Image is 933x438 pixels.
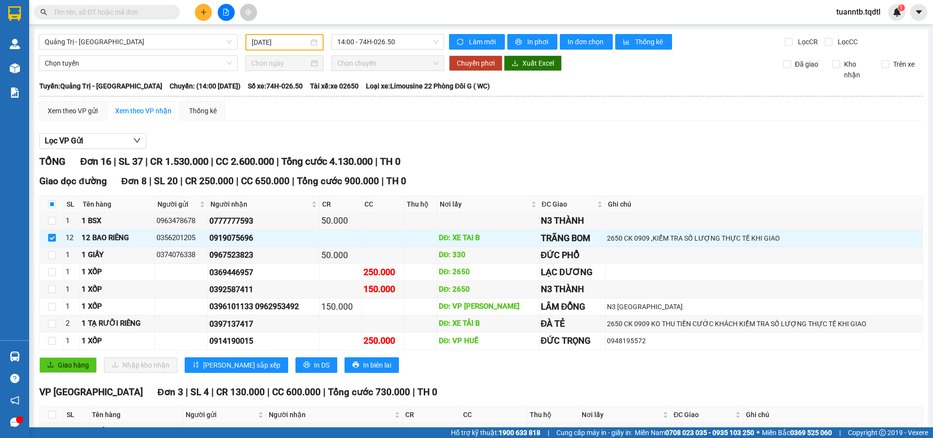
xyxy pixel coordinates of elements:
[276,156,279,167] span: |
[439,266,537,278] div: DĐ: 2650
[581,426,669,438] div: DĐ: 330
[145,156,148,167] span: |
[252,37,309,48] input: 14/10/2025
[541,282,604,296] div: N3 THÀNH
[251,58,309,69] input: Chọn ngày
[66,284,78,296] div: 1
[66,215,78,227] div: 1
[910,4,927,21] button: caret-down
[337,56,438,70] span: Chọn chuyến
[248,81,303,91] span: Số xe: 74H-026.50
[582,409,661,420] span: Nơi lấy
[210,199,310,210] span: Người nhận
[439,335,537,347] div: DĐ: VP HUẾ
[363,282,402,296] div: 150.000
[607,233,921,244] div: 2650 CK 0909 ,KIỂM TRA SỐ LƯỢNG THỰC TẾ KHI GIAO
[337,35,438,49] span: 14:00 - 74H-026.50
[507,34,557,50] button: printerIn phơi
[469,36,497,47] span: Làm mới
[381,175,384,187] span: |
[879,429,886,436] span: copyright
[82,284,154,296] div: 1 XỐP
[794,36,819,47] span: Lọc CR
[80,156,111,167] span: Đơn 16
[119,156,143,167] span: SL 37
[150,156,208,167] span: CR 1.530.000
[362,196,404,212] th: CC
[223,9,229,16] span: file-add
[66,249,78,261] div: 1
[323,386,326,398] span: |
[48,105,98,116] div: Xem theo VP gửi
[39,357,97,373] button: uploadGiao hàng
[363,334,402,348] div: 250.000
[66,335,78,347] div: 1
[80,196,155,212] th: Tên hàng
[743,407,923,423] th: Ghi chú
[82,266,154,278] div: 1 XỐP
[156,215,206,227] div: 0963478678
[560,34,613,50] button: In đơn chọn
[375,156,378,167] span: |
[541,317,604,331] div: ĐÀ TẺ
[439,301,537,313] div: DĐ: VP [PERSON_NAME]
[211,386,214,398] span: |
[209,300,318,313] div: 0396101133 0962953492
[451,427,540,438] span: Hỗ trợ kỹ thuật:
[403,407,460,423] th: CR
[216,156,274,167] span: CC 2.600.000
[82,335,154,347] div: 1 XỐP
[10,396,19,405] span: notification
[605,196,923,212] th: Ghi chú
[898,4,905,11] sup: 1
[200,9,207,16] span: plus
[190,386,209,398] span: SL 4
[89,407,183,423] th: Tên hàng
[156,249,206,261] div: 0374076338
[209,266,318,279] div: 0369446957
[203,360,280,370] span: [PERSON_NAME] sắp xếp
[386,175,406,187] span: TH 0
[449,55,502,71] button: Chuyển phơi
[10,39,20,49] img: warehouse-icon
[82,301,154,313] div: 1 XỐP
[541,231,604,245] div: TRÃNG BOM
[195,4,212,21] button: plus
[267,386,270,398] span: |
[607,335,921,346] div: 0948195572
[157,199,198,210] span: Người gửi
[269,409,393,420] span: Người nhận
[527,407,579,423] th: Thu hộ
[82,318,154,330] div: 1 TẠ RƯỠI RIÊNG
[457,38,465,46] span: sync
[45,135,83,147] span: Lọc VP Gửi
[439,249,537,261] div: DĐ: 330
[345,357,399,373] button: printerIn biên lai
[156,232,206,244] div: 0356201205
[889,59,918,70] span: Trên xe
[548,427,549,438] span: |
[209,215,318,227] div: 0777777593
[47,361,54,369] span: upload
[607,301,921,312] div: N3 [GEOGRAPHIC_DATA]
[321,248,360,262] div: 50.000
[615,34,672,50] button: bar-chartThống kê
[512,60,518,68] span: download
[449,34,505,50] button: syncLàm mới
[321,300,360,314] div: 150.000
[209,335,318,347] div: 0914190015
[310,81,359,91] span: Tài xế: xe 02650
[149,175,152,187] span: |
[281,156,373,167] span: Tổng cước 4.130.000
[218,4,235,21] button: file-add
[745,426,921,437] div: BAO PHÒNG
[185,175,234,187] span: CR 250.000
[154,175,178,187] span: SL 20
[272,386,321,398] span: CC 600.000
[236,175,239,187] span: |
[209,283,318,296] div: 0392587411
[115,105,172,116] div: Xem theo VP nhận
[461,407,528,423] th: CC
[10,351,20,362] img: warehouse-icon
[66,266,78,278] div: 1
